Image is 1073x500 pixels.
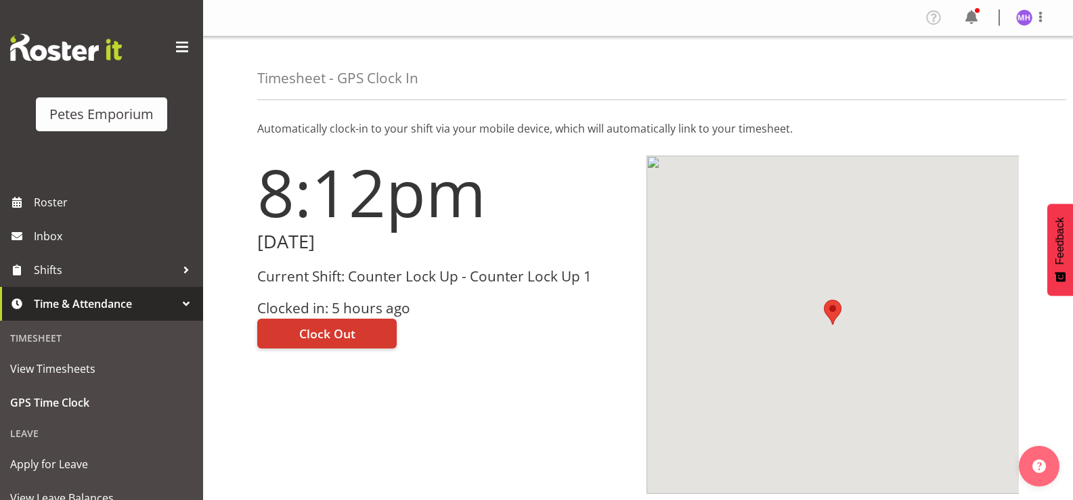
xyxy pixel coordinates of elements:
span: GPS Time Clock [10,392,193,413]
h2: [DATE] [257,231,630,252]
h4: Timesheet - GPS Clock In [257,70,418,86]
div: Leave [3,419,200,447]
span: Feedback [1054,217,1066,265]
div: Timesheet [3,324,200,352]
img: mackenzie-halford4471.jpg [1016,9,1032,26]
button: Feedback - Show survey [1047,204,1073,296]
span: Clock Out [299,325,355,342]
span: Time & Attendance [34,294,176,314]
h1: 8:12pm [257,156,630,229]
h3: Current Shift: Counter Lock Up - Counter Lock Up 1 [257,269,630,284]
a: GPS Time Clock [3,386,200,419]
span: Apply for Leave [10,454,193,474]
span: Shifts [34,260,176,280]
img: Rosterit website logo [10,34,122,61]
a: View Timesheets [3,352,200,386]
span: View Timesheets [10,359,193,379]
div: Petes Emporium [49,104,154,124]
h3: Clocked in: 5 hours ago [257,300,630,316]
span: Inbox [34,226,196,246]
span: Roster [34,192,196,212]
button: Clock Out [257,319,397,348]
img: help-xxl-2.png [1032,459,1046,473]
p: Automatically clock-in to your shift via your mobile device, which will automatically link to you... [257,120,1019,137]
a: Apply for Leave [3,447,200,481]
